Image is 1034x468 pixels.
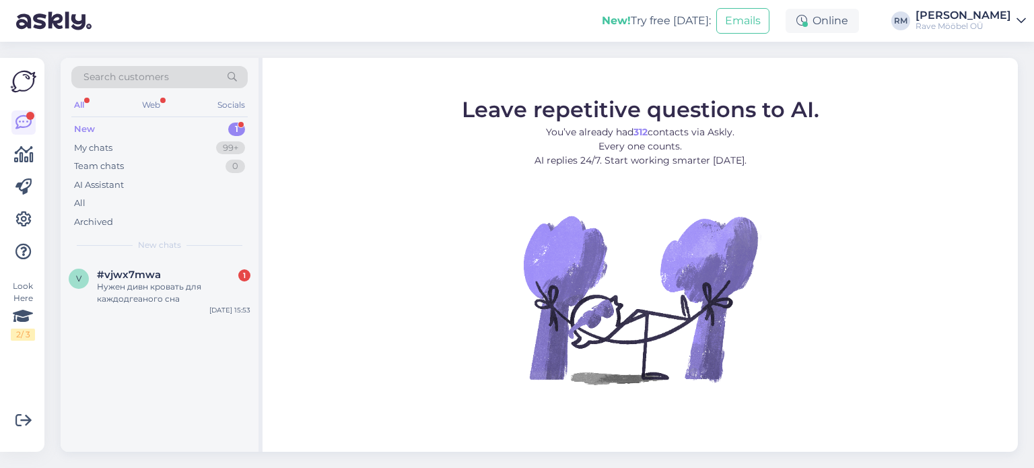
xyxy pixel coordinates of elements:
[74,160,124,173] div: Team chats
[139,96,163,114] div: Web
[633,125,648,137] b: 312
[97,269,161,281] span: #vjwx7mwa
[138,239,181,251] span: New chats
[602,14,631,27] b: New!
[209,305,250,315] div: [DATE] 15:53
[11,69,36,94] img: Askly Logo
[891,11,910,30] div: RM
[216,141,245,155] div: 99+
[11,280,35,341] div: Look Here
[916,21,1011,32] div: Rave Mööbel OÜ
[226,160,245,173] div: 0
[71,96,87,114] div: All
[76,273,81,283] span: v
[462,125,819,167] p: You’ve already had contacts via Askly. Every one counts. AI replies 24/7. Start working smarter [...
[228,123,245,136] div: 1
[238,269,250,281] div: 1
[916,10,1011,21] div: [PERSON_NAME]
[716,8,769,34] button: Emails
[97,281,250,305] div: Нужен дивн кровать для каждодгеаного сна
[602,13,711,29] div: Try free [DATE]:
[74,178,124,192] div: AI Assistant
[519,178,761,420] img: No Chat active
[74,141,112,155] div: My chats
[916,10,1026,32] a: [PERSON_NAME]Rave Mööbel OÜ
[74,197,85,210] div: All
[74,215,113,229] div: Archived
[462,96,819,122] span: Leave repetitive questions to AI.
[786,9,859,33] div: Online
[11,329,35,341] div: 2 / 3
[83,70,169,84] span: Search customers
[215,96,248,114] div: Socials
[74,123,95,136] div: New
